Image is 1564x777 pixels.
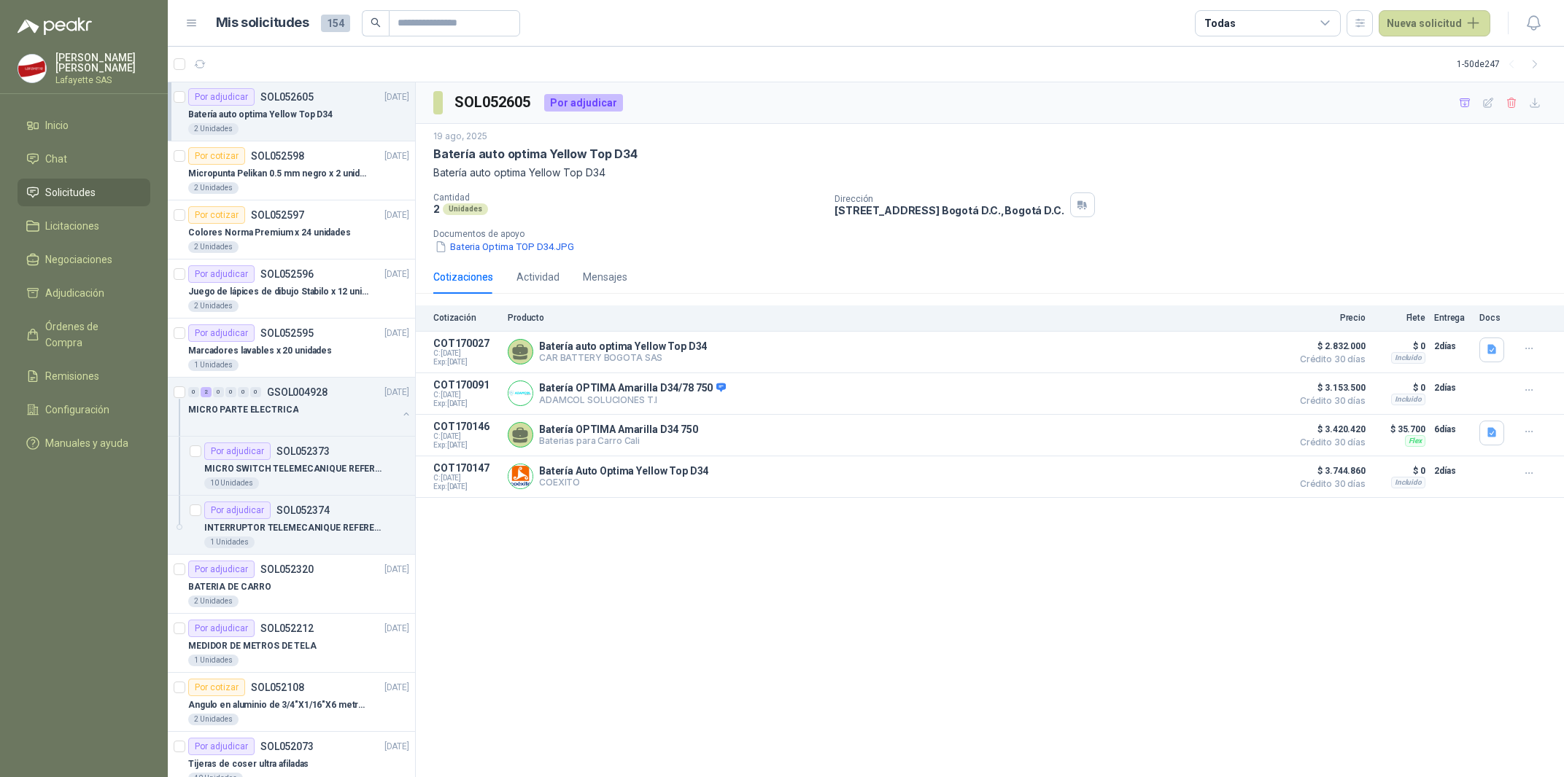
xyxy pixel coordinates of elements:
[168,82,415,141] a: Por adjudicarSOL052605[DATE] Batería auto optima Yellow Top D342 Unidades
[168,614,415,673] a: Por adjudicarSOL052212[DATE] MEDIDOR DE METROS DE TELA1 Unidades
[204,462,386,476] p: MICRO SWITCH TELEMECANIQUE REFERENCIA. XCKP2110G11 I
[45,319,136,351] span: Órdenes de Compra
[204,536,255,548] div: 1 Unidades
[188,241,239,253] div: 2 Unidades
[188,147,245,165] div: Por cotizar
[433,313,499,323] p: Cotización
[433,358,499,367] span: Exp: [DATE]
[188,714,239,725] div: 2 Unidades
[1293,397,1366,405] span: Crédito 30 días
[168,141,415,200] a: Por cotizarSOL052598[DATE] Micropunta Pelikan 0.5 mm negro x 2 unidades2 Unidades
[225,387,236,397] div: 0
[204,477,259,489] div: 10 Unidades
[260,741,314,751] p: SOL052073
[188,167,370,181] p: Micropunta Pelikan 0.5 mm negro x 2 unidades
[433,229,1558,239] p: Documentos de apoyo
[433,147,638,162] p: Batería auto optima Yellow Top D34
[539,465,708,477] p: Batería Auto Optima Yellow Top D34
[443,203,488,215] div: Unidades
[384,90,409,104] p: [DATE]
[433,399,499,408] span: Exp: [DATE]
[384,740,409,754] p: [DATE]
[188,383,412,430] a: 0 2 0 0 0 0 GSOL004928[DATE] MICRO PARTE ELECTRICA
[188,265,255,283] div: Por adjudicar
[18,246,150,273] a: Negociaciones
[1434,337,1471,355] p: 2 días
[188,285,370,299] p: Juego de lápices de dibujo Stabilo x 12 unidades
[204,442,271,460] div: Por adjudicar
[18,212,150,240] a: Licitaciones
[188,620,255,637] div: Por adjudicar
[18,145,150,173] a: Chat
[45,151,67,167] span: Chat
[213,387,224,397] div: 0
[45,435,128,451] span: Manuales y ayuda
[1434,379,1471,397] p: 2 días
[1293,355,1366,364] span: Crédito 30 días
[188,88,255,106] div: Por adjudicar
[251,210,304,220] p: SOL052597
[216,12,309,34] h1: Mis solicitudes
[1293,462,1366,480] span: $ 3.744.860
[539,340,707,352] p: Batería auto optima Yellow Top D34
[544,94,623,112] div: Por adjudicar
[1293,313,1366,323] p: Precio
[276,505,330,515] p: SOL052374
[1391,394,1425,405] div: Incluido
[433,441,499,450] span: Exp: [DATE]
[384,563,409,577] p: [DATE]
[1457,52,1546,76] div: 1 - 50 de 247
[1374,313,1425,323] p: Flete
[1374,337,1425,355] p: $ 0
[188,596,239,607] div: 2 Unidades
[250,387,261,397] div: 0
[433,432,499,441] span: C: [DATE]
[188,226,351,240] p: Colores Norma Premium x 24 unidades
[45,402,109,418] span: Configuración
[384,327,409,340] p: [DATE]
[384,681,409,695] p: [DATE]
[1374,379,1425,397] p: $ 0
[1379,10,1490,36] button: Nueva solicitud
[539,394,726,405] p: ADAMCOL SOLUCIONES T.I
[260,564,314,574] p: SOL052320
[1391,352,1425,364] div: Incluido
[433,239,576,254] button: Bateria Optima TOP D34.JPG
[204,521,386,535] p: INTERRUPTOR TELEMECANIQUE REFERENCIA. XY2CH13250
[45,218,99,234] span: Licitaciones
[260,269,314,279] p: SOL052596
[55,76,150,85] p: Lafayette SAS
[516,269,560,285] div: Actividad
[384,386,409,399] p: [DATE]
[18,362,150,390] a: Remisiones
[45,117,69,133] span: Inicio
[384,149,409,163] p: [DATE]
[321,15,350,32] span: 154
[1434,421,1471,438] p: 6 días
[188,387,199,397] div: 0
[433,269,493,285] div: Cotizaciones
[454,91,533,114] h3: SOL052605
[539,382,726,395] p: Batería OPTIMA Amarilla D34/78 750
[188,738,255,755] div: Por adjudicar
[188,561,255,578] div: Por adjudicar
[371,17,381,28] span: search
[168,200,415,259] a: Por cotizarSOL052597[DATE] Colores Norma Premium x 24 unidades2 Unidades
[18,429,150,457] a: Manuales y ayuda
[18,17,92,35] img: Logo peakr
[1405,435,1425,447] div: Flex
[168,555,415,614] a: Por adjudicarSOL052320[DATE] BATERIA DE CARRO2 Unidades
[384,208,409,222] p: [DATE]
[188,182,239,194] div: 2 Unidades
[168,259,415,319] a: Por adjudicarSOL052596[DATE] Juego de lápices de dibujo Stabilo x 12 unidades2 Unidades
[1293,480,1366,488] span: Crédito 30 días
[55,52,150,73] p: [PERSON_NAME] [PERSON_NAME]
[188,655,239,666] div: 1 Unidades
[539,423,698,435] p: Batería OPTIMA Amarilla D34 750
[188,679,245,696] div: Por cotizar
[384,268,409,281] p: [DATE]
[433,483,499,491] span: Exp: [DATE]
[188,698,370,712] p: Angulo en aluminio de 3/4"X1/16"X6 metros color Anolok
[168,319,415,378] a: Por adjudicarSOL052595[DATE] Marcadores lavables x 20 unidades1 Unidades
[835,194,1064,204] p: Dirección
